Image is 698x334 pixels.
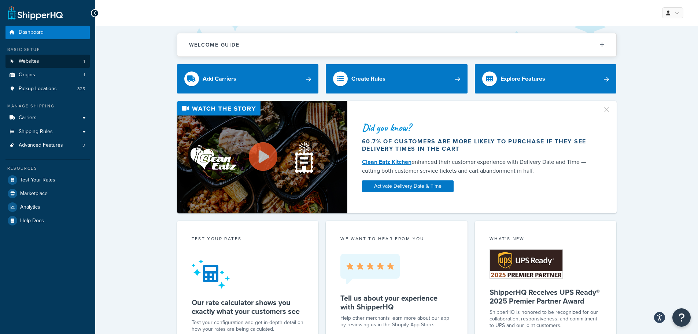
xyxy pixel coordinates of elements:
a: Websites1 [5,55,90,68]
div: Create Rules [351,74,385,84]
a: Clean Eatz Kitchen [362,158,411,166]
img: Video thumbnail [177,101,347,213]
div: Manage Shipping [5,103,90,109]
span: Help Docs [20,218,44,224]
a: Marketplace [5,187,90,200]
p: Help other merchants learn more about our app by reviewing us in the Shopify App Store. [340,315,453,328]
div: Test your rates [192,235,304,244]
button: Welcome Guide [177,33,616,56]
span: Analytics [20,204,40,210]
a: Advanced Features3 [5,139,90,152]
a: Help Docs [5,214,90,227]
span: Websites [19,58,39,65]
span: 325 [77,86,85,92]
a: Test Your Rates [5,173,90,187]
a: Shipping Rules [5,125,90,139]
h5: Our rate calculator shows you exactly what your customers see [192,298,304,316]
a: Origins1 [5,68,90,82]
div: Did you know? [362,122,594,133]
a: Add Carriers [177,64,319,93]
div: Resources [5,165,90,172]
a: Activate Delivery Date & Time [362,180,454,192]
span: 3 [82,142,85,148]
h5: ShipperHQ Receives UPS Ready® 2025 Premier Partner Award [490,288,602,305]
h5: Tell us about your experience with ShipperHQ [340,294,453,311]
li: Pickup Locations [5,82,90,96]
a: Create Rules [326,64,468,93]
span: Test Your Rates [20,177,55,183]
a: Analytics [5,201,90,214]
span: 1 [84,58,85,65]
a: Explore Features [475,64,617,93]
a: Dashboard [5,26,90,39]
div: Add Carriers [203,74,236,84]
li: Origins [5,68,90,82]
span: 1 [84,72,85,78]
button: Open Resource Center [672,308,691,327]
span: Pickup Locations [19,86,57,92]
p: ShipperHQ is honored to be recognized for our collaboration, responsiveness, and commitment to UP... [490,309,602,329]
span: Marketplace [20,191,48,197]
li: Websites [5,55,90,68]
p: we want to hear from you [340,235,453,242]
div: Explore Features [501,74,545,84]
span: Advanced Features [19,142,63,148]
span: Dashboard [19,29,44,36]
h2: Welcome Guide [189,42,240,48]
span: Carriers [19,115,37,121]
div: Test your configuration and get in-depth detail on how your rates are being calculated. [192,319,304,333]
a: Carriers [5,111,90,125]
a: Pickup Locations325 [5,82,90,96]
div: enhanced their customer experience with Delivery Date and Time — cutting both customer service ti... [362,158,594,175]
li: Advanced Features [5,139,90,152]
div: Basic Setup [5,47,90,53]
span: Origins [19,72,35,78]
div: 60.7% of customers are more likely to purchase if they see delivery times in the cart [362,138,594,153]
span: Shipping Rules [19,129,53,135]
div: What's New [490,235,602,244]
